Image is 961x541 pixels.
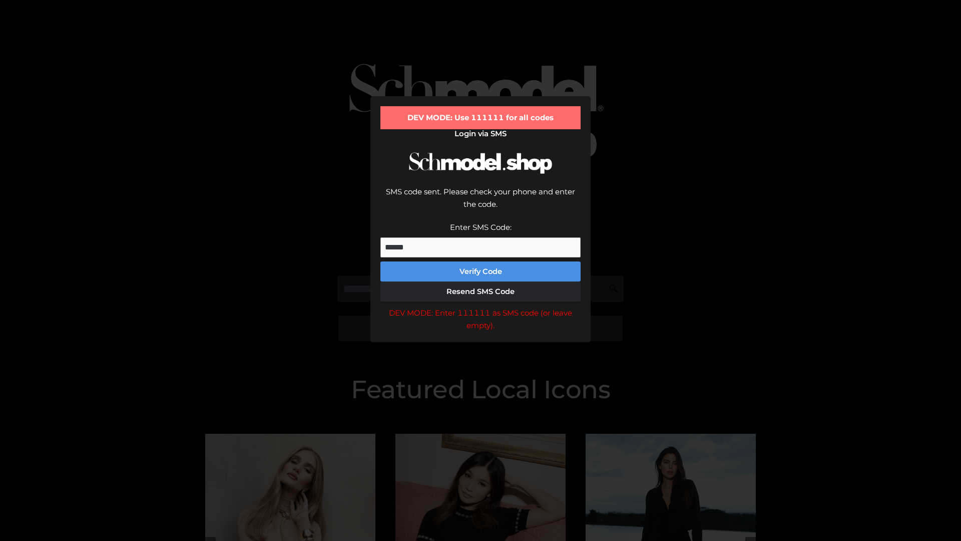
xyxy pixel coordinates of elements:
button: Verify Code [380,261,581,282]
div: DEV MODE: Enter 111111 as SMS code (or leave empty). [380,307,581,332]
div: SMS code sent. Please check your phone and enter the code. [380,185,581,221]
h2: Login via SMS [380,129,581,138]
div: DEV MODE: Use 111111 for all codes [380,106,581,129]
button: Resend SMS Code [380,282,581,302]
label: Enter SMS Code: [450,222,512,232]
img: Schmodel Logo [405,143,556,183]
